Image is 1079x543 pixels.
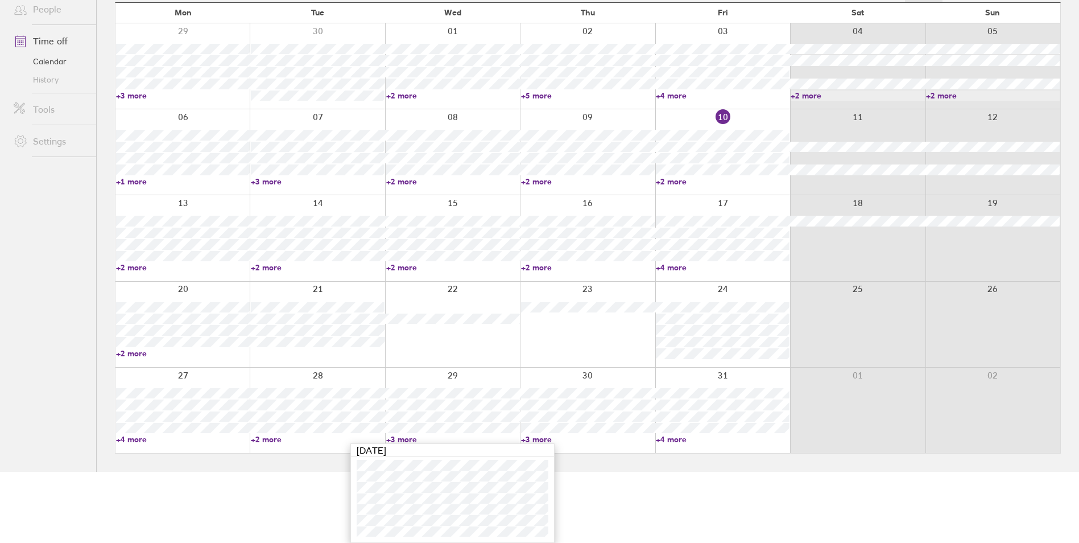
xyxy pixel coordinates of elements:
a: +3 more [116,90,250,101]
a: +2 more [656,176,789,187]
span: Tue [311,8,324,17]
a: +2 more [116,262,250,273]
a: +2 more [791,90,924,101]
a: +2 more [386,90,520,101]
a: History [5,71,96,89]
a: +2 more [386,262,520,273]
span: Thu [581,8,595,17]
a: +2 more [251,434,385,445]
a: +4 more [656,262,789,273]
a: +4 more [656,434,789,445]
a: +2 more [521,176,655,187]
a: +1 more [116,176,250,187]
span: Wed [444,8,461,17]
a: Calendar [5,52,96,71]
a: +2 more [521,262,655,273]
a: +3 more [521,434,655,445]
a: +2 more [386,176,520,187]
a: Time off [5,30,96,52]
a: +4 more [116,434,250,445]
a: +5 more [521,90,655,101]
a: +2 more [926,90,1060,101]
a: +2 more [251,262,385,273]
a: +4 more [656,90,789,101]
a: +3 more [386,434,520,445]
span: Mon [175,8,192,17]
div: [DATE] [351,444,554,457]
a: Tools [5,98,96,121]
a: Settings [5,130,96,153]
span: Sat [851,8,864,17]
a: +3 more [251,176,385,187]
a: +2 more [116,348,250,359]
span: Fri [718,8,728,17]
span: Sun [985,8,1000,17]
